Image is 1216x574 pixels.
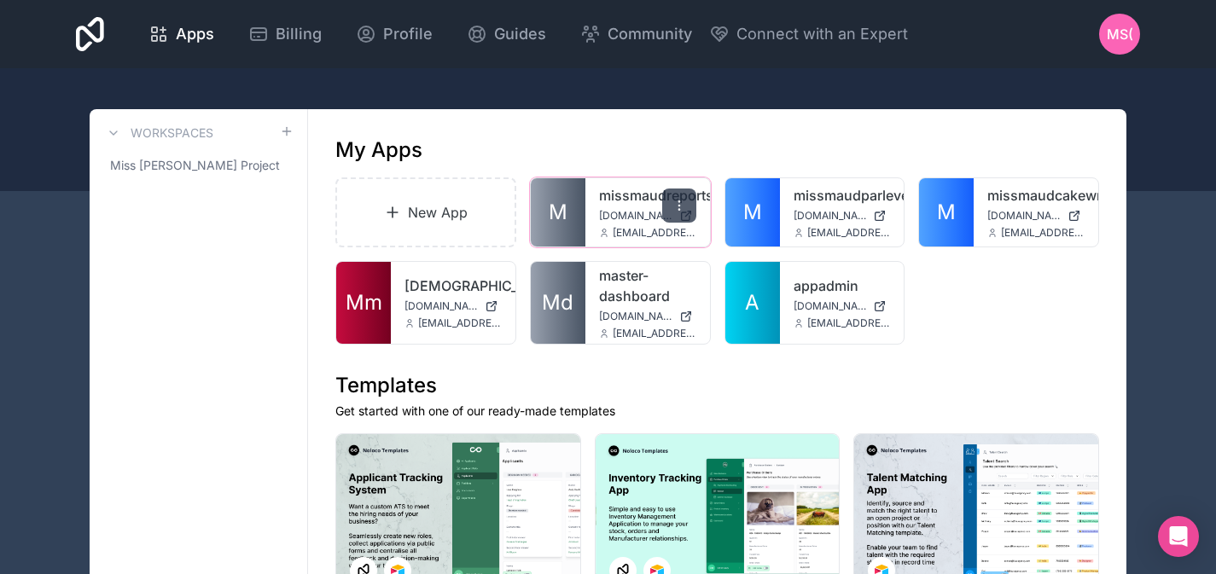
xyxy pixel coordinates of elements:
[794,299,867,313] span: [DOMAIN_NAME]
[1158,516,1199,557] div: Open Intercom Messenger
[608,22,692,46] span: Community
[567,15,706,53] a: Community
[743,199,762,226] span: M
[135,15,228,53] a: Apps
[745,289,759,316] span: A
[794,299,891,313] a: [DOMAIN_NAME]
[103,150,294,181] a: Miss [PERSON_NAME] Project
[987,185,1085,206] a: missmaudcakewriting
[1001,226,1085,240] span: [EMAIL_ADDRESS][DOMAIN_NAME]
[937,199,956,226] span: M
[794,209,867,223] span: [DOMAIN_NAME]
[494,22,546,46] span: Guides
[549,199,567,226] span: M
[335,136,422,164] h1: My Apps
[335,403,1099,420] p: Get started with one of our ready-made templates
[599,310,696,323] a: [DOMAIN_NAME]
[531,178,585,246] a: M
[613,226,696,240] span: [EMAIL_ADDRESS][DOMAIN_NAME]
[342,15,446,53] a: Profile
[599,265,696,306] a: master-dashboard
[453,15,560,53] a: Guides
[235,15,335,53] a: Billing
[807,226,891,240] span: [EMAIL_ADDRESS][DOMAIN_NAME]
[404,299,502,313] a: [DOMAIN_NAME]
[346,289,382,316] span: Mm
[736,22,908,46] span: Connect with an Expert
[335,372,1099,399] h1: Templates
[599,209,672,223] span: [DOMAIN_NAME]
[987,209,1085,223] a: [DOMAIN_NAME]
[404,275,502,296] a: [DEMOGRAPHIC_DATA]
[131,125,213,142] h3: Workspaces
[613,327,696,340] span: [EMAIL_ADDRESS][DOMAIN_NAME]
[807,316,891,330] span: [EMAIL_ADDRESS][DOMAIN_NAME]
[383,22,433,46] span: Profile
[176,22,214,46] span: Apps
[599,310,672,323] span: [DOMAIN_NAME]
[531,262,585,344] a: Md
[987,209,1061,223] span: [DOMAIN_NAME]
[919,178,974,246] a: M
[709,22,908,46] button: Connect with an Expert
[276,22,322,46] span: Billing
[418,316,502,330] span: [EMAIL_ADDRESS][DOMAIN_NAME]
[599,209,696,223] a: [DOMAIN_NAME]
[794,209,891,223] a: [DOMAIN_NAME]
[542,289,573,316] span: Md
[794,185,891,206] a: missmaudparlevelsupdate
[335,177,516,247] a: New App
[794,275,891,296] a: appadmin
[404,299,478,313] span: [DOMAIN_NAME]
[599,185,696,206] a: missmaudreports
[336,262,391,344] a: Mm
[725,262,780,344] a: A
[1107,24,1133,44] span: MS(
[725,178,780,246] a: M
[110,157,280,174] span: Miss [PERSON_NAME] Project
[103,123,213,143] a: Workspaces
